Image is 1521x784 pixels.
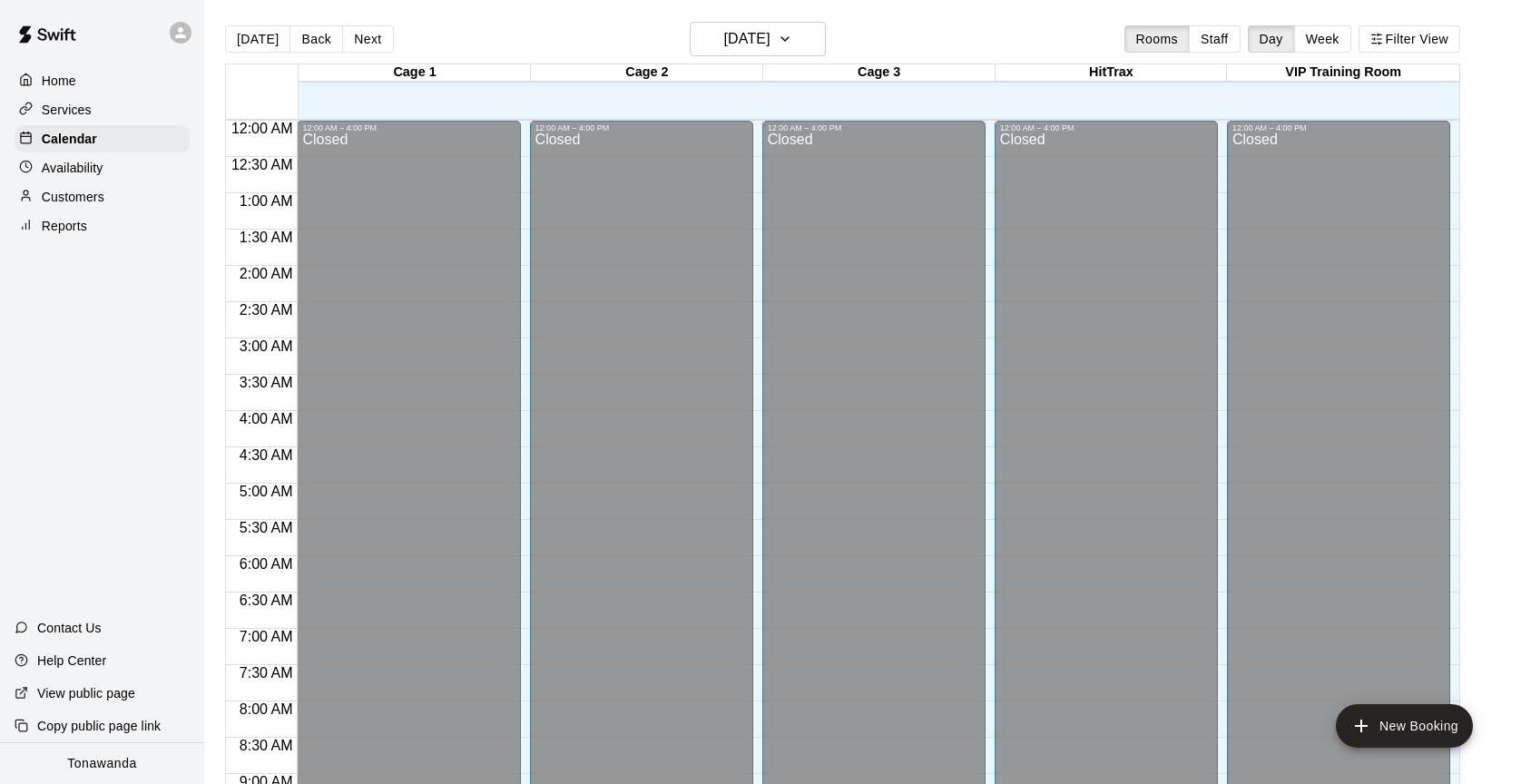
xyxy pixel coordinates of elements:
[235,411,298,426] span: 4:00 AM
[15,96,190,123] a: Services
[37,717,161,735] p: Copy public page link
[996,64,1228,82] div: HitTrax
[42,130,97,148] p: Calendar
[235,701,298,717] span: 8:00 AM
[235,520,298,535] span: 5:30 AM
[15,183,190,211] a: Customers
[768,123,980,132] div: 12:00 AM – 4:00 PM
[235,665,298,681] span: 7:30 AM
[690,22,826,56] button: [DATE]
[37,652,106,670] p: Help Center
[42,101,92,119] p: Services
[235,375,298,390] span: 3:30 AM
[42,188,104,206] p: Customers
[235,447,298,463] span: 4:30 AM
[235,629,298,644] span: 7:00 AM
[227,121,298,136] span: 12:00 AM
[235,556,298,572] span: 6:00 AM
[235,484,298,499] span: 5:00 AM
[37,619,102,637] p: Contact Us
[15,154,190,181] a: Availability
[342,25,393,53] button: Next
[235,302,298,318] span: 2:30 AM
[42,159,103,177] p: Availability
[1294,25,1351,53] button: Week
[535,123,748,132] div: 12:00 AM – 4:00 PM
[235,193,298,209] span: 1:00 AM
[225,25,290,53] button: [DATE]
[15,212,190,240] a: Reports
[1227,64,1459,82] div: VIP Training Room
[763,64,996,82] div: Cage 3
[1336,704,1473,748] button: add
[299,64,531,82] div: Cage 1
[1359,25,1460,53] button: Filter View
[1000,123,1212,132] div: 12:00 AM – 4:00 PM
[15,67,190,94] a: Home
[42,217,87,235] p: Reports
[235,338,298,354] span: 3:00 AM
[67,754,137,773] p: Tonawanda
[15,125,190,152] a: Calendar
[1232,123,1445,132] div: 12:00 AM – 4:00 PM
[227,157,298,172] span: 12:30 AM
[1124,25,1190,53] button: Rooms
[235,738,298,753] span: 8:30 AM
[1189,25,1241,53] button: Staff
[235,266,298,281] span: 2:00 AM
[1248,25,1295,53] button: Day
[531,64,763,82] div: Cage 2
[302,123,515,132] div: 12:00 AM – 4:00 PM
[42,72,76,90] p: Home
[723,26,770,52] h6: [DATE]
[235,230,298,245] span: 1:30 AM
[235,593,298,608] span: 6:30 AM
[289,25,343,53] button: Back
[37,684,135,702] p: View public page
